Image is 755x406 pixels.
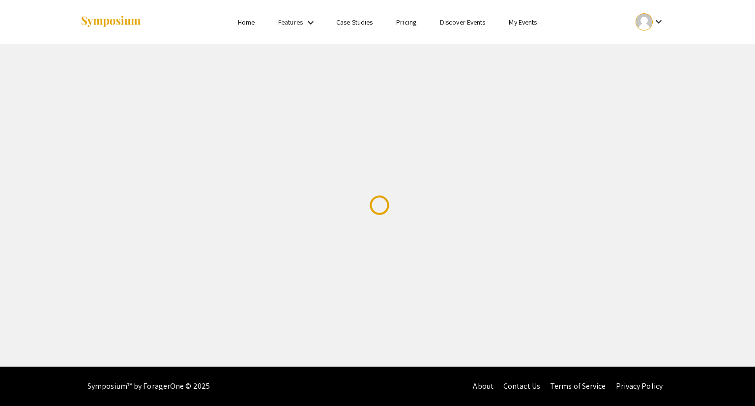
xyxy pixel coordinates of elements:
a: Privacy Policy [616,381,663,391]
div: Symposium™ by ForagerOne © 2025 [87,367,210,406]
a: Terms of Service [550,381,606,391]
mat-icon: Expand Features list [305,17,317,29]
a: About [473,381,494,391]
a: Discover Events [440,18,486,27]
a: Features [278,18,303,27]
mat-icon: Expand account dropdown [653,16,665,28]
button: Expand account dropdown [625,11,675,33]
a: Home [238,18,255,27]
a: Pricing [396,18,416,27]
img: Symposium by ForagerOne [80,15,142,29]
a: Contact Us [503,381,540,391]
a: My Events [509,18,537,27]
a: Case Studies [336,18,373,27]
